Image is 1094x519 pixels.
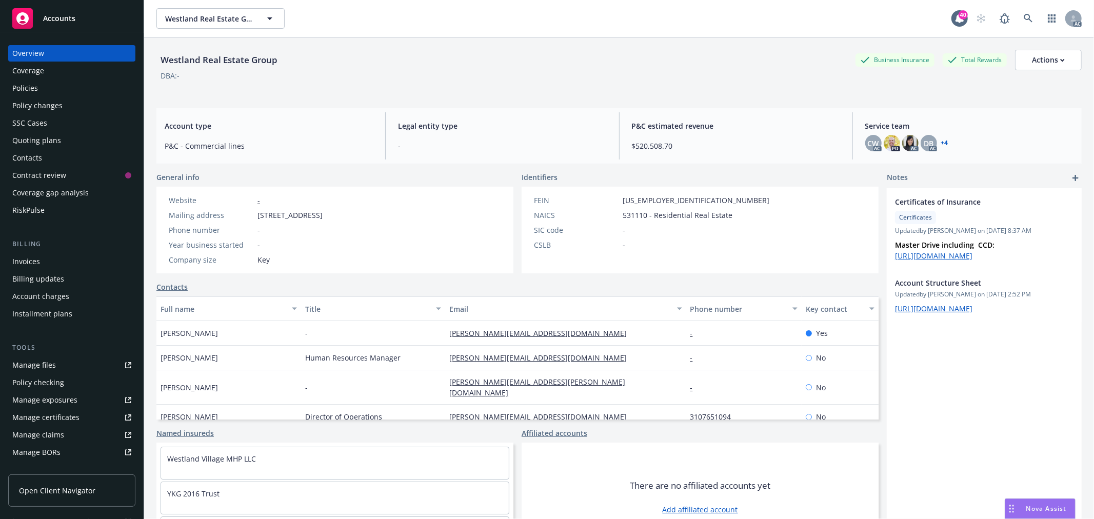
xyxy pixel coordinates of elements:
[257,225,260,235] span: -
[1018,8,1039,29] a: Search
[161,70,180,81] div: DBA: -
[167,454,256,464] a: Westland Village MHP LLC
[895,226,1073,235] span: Updated by [PERSON_NAME] on [DATE] 8:37 AM
[856,53,934,66] div: Business Insurance
[1005,498,1076,519] button: Nova Assist
[398,141,606,151] span: -
[8,63,135,79] a: Coverage
[12,63,44,79] div: Coverage
[12,462,90,478] div: Summary of insurance
[534,210,619,221] div: NAICS
[169,239,253,250] div: Year business started
[534,239,619,250] div: CSLB
[12,409,79,426] div: Manage certificates
[12,132,61,149] div: Quoting plans
[161,411,218,422] span: [PERSON_NAME]
[623,225,625,235] span: -
[12,253,40,270] div: Invoices
[161,328,218,338] span: [PERSON_NAME]
[305,328,308,338] span: -
[8,444,135,461] a: Manage BORs
[522,428,587,438] a: Affiliated accounts
[895,196,1047,207] span: Certificates of Insurance
[690,304,786,314] div: Phone number
[623,195,769,206] span: [US_EMPLOYER_IDENTIFICATION_NUMBER]
[257,210,323,221] span: [STREET_ADDRESS]
[12,202,45,218] div: RiskPulse
[1042,8,1062,29] a: Switch app
[941,140,948,146] a: +4
[887,172,908,184] span: Notes
[305,382,308,393] span: -
[8,374,135,391] a: Policy checking
[686,296,802,321] button: Phone number
[522,172,558,183] span: Identifiers
[623,210,732,221] span: 531110 - Residential Real Estate
[887,188,1082,269] div: Certificates of InsuranceCertificatesUpdatedby [PERSON_NAME] on [DATE] 8:37 AMMaster Drive includ...
[8,462,135,478] a: Summary of insurance
[959,10,968,19] div: 40
[8,271,135,287] a: Billing updates
[12,357,56,373] div: Manage files
[12,185,89,201] div: Coverage gap analysis
[257,195,260,205] a: -
[623,239,625,250] span: -
[690,383,701,392] a: -
[8,167,135,184] a: Contract review
[257,254,270,265] span: Key
[301,296,446,321] button: Title
[899,213,932,222] span: Certificates
[632,141,840,151] span: $520,508.70
[632,121,840,131] span: P&C estimated revenue
[663,504,738,515] a: Add affiliated account
[156,8,285,29] button: Westland Real Estate Group
[169,254,253,265] div: Company size
[8,132,135,149] a: Quoting plans
[167,489,220,498] a: YKG 2016 Trust
[816,328,828,338] span: Yes
[12,45,44,62] div: Overview
[8,392,135,408] a: Manage exposures
[12,427,64,443] div: Manage claims
[8,306,135,322] a: Installment plans
[8,253,135,270] a: Invoices
[449,304,670,314] div: Email
[169,210,253,221] div: Mailing address
[630,480,770,492] span: There are no affiliated accounts yet
[8,80,135,96] a: Policies
[8,343,135,353] div: Tools
[8,427,135,443] a: Manage claims
[895,251,972,261] a: [URL][DOMAIN_NAME]
[8,288,135,305] a: Account charges
[12,271,64,287] div: Billing updates
[884,135,900,151] img: photo
[802,296,879,321] button: Key contact
[895,277,1047,288] span: Account Structure Sheet
[534,225,619,235] div: SIC code
[156,296,301,321] button: Full name
[816,352,826,363] span: No
[156,172,200,183] span: General info
[156,428,214,438] a: Named insureds
[8,409,135,426] a: Manage certificates
[8,239,135,249] div: Billing
[8,4,135,33] a: Accounts
[169,195,253,206] div: Website
[161,382,218,393] span: [PERSON_NAME]
[1032,50,1065,70] div: Actions
[305,352,401,363] span: Human Resources Manager
[165,121,373,131] span: Account type
[943,53,1007,66] div: Total Rewards
[902,135,919,151] img: photo
[445,296,686,321] button: Email
[12,80,38,96] div: Policies
[8,202,135,218] a: RiskPulse
[971,8,991,29] a: Start snowing
[12,150,42,166] div: Contacts
[1069,172,1082,184] a: add
[816,411,826,422] span: No
[165,13,254,24] span: Westland Real Estate Group
[895,240,994,250] strong: Master Drive including CCD:
[12,392,77,408] div: Manage exposures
